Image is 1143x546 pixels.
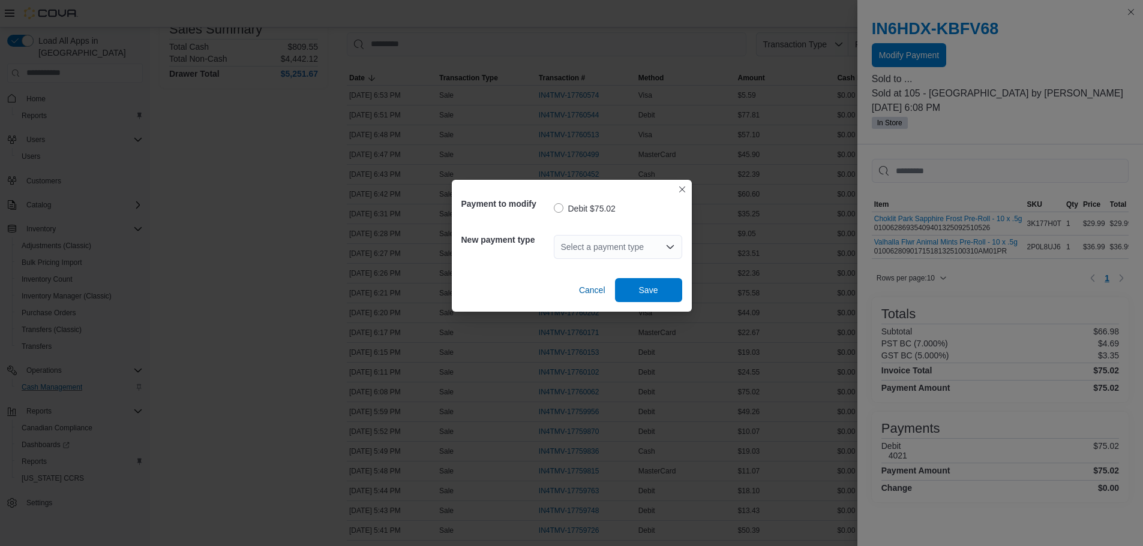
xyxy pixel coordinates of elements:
span: Cancel [579,284,605,296]
span: Save [639,284,658,296]
button: Closes this modal window [675,182,689,197]
button: Save [615,278,682,302]
label: Debit $75.02 [554,201,616,216]
h5: Payment to modify [461,192,551,216]
h5: New payment type [461,228,551,252]
button: Cancel [574,278,610,302]
input: Accessible screen reader label [561,240,562,254]
button: Open list of options [665,242,675,252]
